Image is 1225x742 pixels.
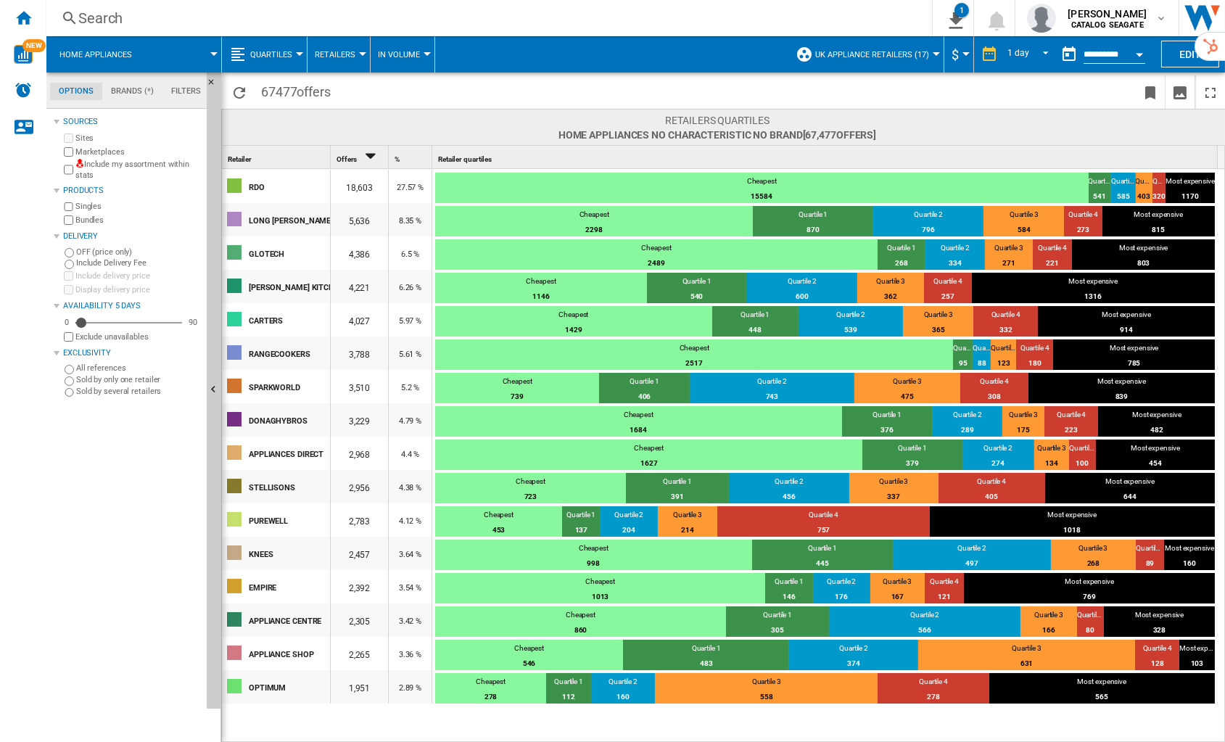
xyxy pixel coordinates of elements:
[334,146,388,168] div: Sort Descending
[65,365,74,374] input: All references
[358,155,381,163] span: Sort Descending
[65,388,74,397] input: Sold by several retailers
[229,36,300,73] div: Quartiles
[1034,440,1069,473] td: Quartile 3 : 134 (4.51%)
[435,239,878,273] td: Cheapest : 2489 (56.75%)
[726,606,829,640] td: Quartile 1 : 305 (13.23%)
[753,210,873,223] div: Quartile 1
[799,306,903,339] td: Quartile 2 : 539 (13.38%)
[76,363,201,374] label: All references
[729,473,849,506] td: Quartile 2 : 456 (15.43%)
[435,406,842,440] td: Cheapest : 1684 (52.15%)
[973,339,991,373] td: Quartile 2 : 88 (2.32%)
[690,373,855,406] td: Quartile 2 : 743 (21.17%)
[1161,41,1219,67] button: Edit
[435,343,953,356] div: Cheapest
[599,376,689,389] div: Quartile 1
[1045,473,1215,506] td: Most expensive : 644 (21.79%)
[903,306,973,339] td: Quartile 3 : 365 (9.06%)
[1028,373,1215,406] td: Most expensive : 839 (23.9%)
[435,540,752,573] td: Cheapest : 998 (40.62%)
[1166,189,1215,204] div: 1170
[54,36,214,73] div: Home appliances
[717,506,929,540] td: Quartile 4 : 757 (27.2%)
[1033,239,1072,273] td: Quartile 4 : 221 (5.04%)
[983,206,1064,239] td: Quartile 3 : 584 (10.36%)
[59,50,132,59] span: Home appliances
[225,75,254,109] button: Reload
[389,236,432,270] div: 6.5 %
[924,273,971,306] td: Quartile 4 : 257 (6.09%)
[925,573,964,606] td: Quartile 4 : 121 (5.06%)
[930,506,1215,540] td: Most expensive : 1018 (36.58%)
[985,256,1033,271] div: 271
[746,273,857,306] td: Quartile 2 : 600 (14.21%)
[836,129,873,141] span: offers
[14,45,33,64] img: wise-card.svg
[973,356,991,371] div: 88
[796,36,936,73] div: UK Appliance Retailers (17)
[249,405,329,435] div: DONAGHYBROS
[854,376,960,389] div: Quartile 3
[815,50,929,59] span: UK Appliance Retailers (17)
[1053,356,1215,371] div: 785
[960,373,1028,406] td: Quartile 4 : 308 (8.77%)
[1089,176,1111,189] div: Quartile 1
[1002,406,1044,440] td: Quartile 3 : 175 (5.42%)
[435,573,765,606] td: Cheapest : 1013 (42.35%)
[925,243,985,256] div: Quartile 2
[435,640,623,673] td: Cheapest : 546 (24.11%)
[1038,323,1215,337] div: 914
[435,376,599,389] div: Cheapest
[389,170,432,203] div: 27.57 %
[655,673,878,706] td: Quartile 3 : 558 (28.6%)
[1102,210,1216,223] div: Most expensive
[1064,206,1102,239] td: Quartile 4 : 273 (4.84%)
[435,223,753,237] div: 2298
[64,133,73,143] input: Sites
[870,573,925,606] td: Quartile 3 : 167 (6.98%)
[690,376,855,389] div: Quartile 2
[1166,75,1195,109] button: Download as image
[76,247,201,257] label: OFF (price only)
[75,147,201,157] label: Marketplaces
[249,338,329,368] div: RANGECOOKERS
[878,239,925,273] td: Quartile 1 : 268 (6.11%)
[435,339,953,373] td: Cheapest : 2517 (66.45%)
[647,273,746,306] td: Quartile 1 : 540 (12.79%)
[985,239,1033,273] td: Quartile 3 : 271 (6.18%)
[1028,376,1215,389] div: Most expensive
[331,303,388,337] div: 4,027
[435,243,878,256] div: Cheapest
[962,440,1034,473] td: Quartile 2 : 274 (9.23%)
[939,473,1045,506] td: Quartile 4 : 405 (13.7%)
[803,129,877,141] span: [67,477 ]
[813,573,870,606] td: Quartile 2 : 176 (7.36%)
[960,376,1028,389] div: Quartile 4
[1068,7,1147,21] span: [PERSON_NAME]
[626,473,729,506] td: Quartile 1 : 391 (13.23%)
[15,81,32,99] img: alerts-logo.svg
[599,373,689,406] td: Quartile 1 : 406 (11.57%)
[1104,606,1215,640] td: Most expensive : 328 (14.23%)
[952,36,966,73] div: $
[944,36,974,73] md-menu: Currency
[1166,173,1215,206] td: Most expensive : 1170 (6.29%)
[1102,206,1216,239] td: Most expensive : 815 (14.46%)
[873,210,983,223] div: Quartile 2
[378,36,427,73] button: In volume
[331,170,388,203] div: 18,603
[435,310,712,323] div: Cheapest
[207,73,221,709] button: Hide
[991,356,1016,371] div: 123
[924,289,971,304] div: 257
[315,36,363,73] div: Retailers
[435,373,599,406] td: Cheapest : 739 (21.05%)
[1033,243,1072,256] div: Quartile 4
[878,673,989,706] td: Quartile 4 : 278 (14.25%)
[1033,256,1072,271] div: 221
[712,323,799,337] div: 448
[1111,176,1136,189] div: Quartile 2
[765,573,813,606] td: Quartile 1 : 146 (6.1%)
[952,47,959,62] span: $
